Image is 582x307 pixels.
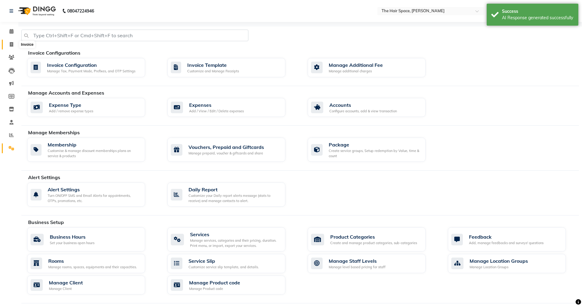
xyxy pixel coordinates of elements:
[48,257,137,265] div: Rooms
[329,141,421,148] div: Package
[19,41,35,48] div: Invoice
[48,148,140,158] div: Customise & manage discount memberships plans on service & products
[27,276,158,295] a: Manage ClientManage Client
[308,58,439,77] a: Manage Additional FeeManage additional charges
[167,58,298,77] a: Invoice TemplateCustomize and Manage Receipts
[189,265,259,270] div: Customize service slip template, and details.
[49,286,83,291] div: Manage Client
[48,141,140,148] div: Membership
[329,265,386,270] div: Manage level based pricing for staff
[469,233,544,240] div: Feedback
[167,276,298,295] a: Manage Product codeManage Product code
[47,69,135,74] div: Manage Tax, Payment Mode, Prefixes, and OTP Settings
[49,101,93,109] div: Expense Type
[27,98,158,117] a: Expense TypeAdd / remove expense types
[49,109,93,114] div: Add / remove expense types
[308,138,439,162] a: PackageCreate service groups, Setup redemption by Value, time & count
[469,240,544,246] div: Add, manage feedbacks and surveys' questions
[49,279,83,286] div: Manage Client
[330,240,417,246] div: Create and manage product categories, sub-categories
[329,257,386,265] div: Manage Staff Levels
[50,240,94,246] div: Set your business open hours
[189,186,280,193] div: Daily Report
[189,151,264,156] div: Manage prepaid, voucher & giftcards and share
[16,2,57,20] img: logo
[329,148,421,158] div: Create service groups, Setup redemption by Value, time & count
[27,138,158,162] a: MembershipCustomise & manage discount memberships plans on service & products
[470,257,528,265] div: Manage Location Groups
[48,186,140,193] div: Alert Settings
[167,254,298,273] a: Service SlipCustomize service slip template, and details.
[189,109,244,114] div: Add / View / Edit / Delete expenses
[330,233,417,240] div: Product Categories
[448,227,579,251] a: FeedbackAdd, manage feedbacks and surveys' questions
[329,69,383,74] div: Manage additional charges
[27,182,158,207] a: Alert SettingsTurn ON/OFF SMS and Email Alerts for appointments, OTPs, promotions, etc.
[48,265,137,270] div: Manage rooms, spaces, equipments and their capacities.
[187,61,239,69] div: Invoice Template
[190,231,280,238] div: Services
[189,257,259,265] div: Service Slip
[50,233,94,240] div: Business Hours
[308,254,439,273] a: Manage Staff LevelsManage level based pricing for staff
[189,286,240,291] div: Manage Product code
[470,265,528,270] div: Manage Location Groups
[189,193,280,203] div: Customize your Daily report alerts message (stats to receive) and manage contacts to alert.
[27,227,158,251] a: Business HoursSet your business open hours
[329,109,397,114] div: Configure accounts, add & view transaction
[67,2,94,20] b: 08047224946
[502,8,574,15] div: Success
[502,15,574,21] div: AI Response generated successfully
[47,61,135,69] div: Invoice Configuration
[189,143,264,151] div: Vouchers, Prepaid and Giftcards
[167,138,298,162] a: Vouchers, Prepaid and GiftcardsManage prepaid, voucher & giftcards and share
[167,182,298,207] a: Daily ReportCustomize your Daily report alerts message (stats to receive) and manage contacts to ...
[308,227,439,251] a: Product CategoriesCreate and manage product categories, sub-categories
[189,101,244,109] div: Expenses
[308,98,439,117] a: AccountsConfigure accounts, add & view transaction
[21,30,248,41] input: Type Ctrl+Shift+F or Cmd+Shift+F to search
[167,98,298,117] a: ExpensesAdd / View / Edit / Delete expenses
[329,61,383,69] div: Manage Additional Fee
[448,254,579,273] a: Manage Location GroupsManage Location Groups
[329,101,397,109] div: Accounts
[189,279,240,286] div: Manage Product code
[48,193,140,203] div: Turn ON/OFF SMS and Email Alerts for appointments, OTPs, promotions, etc.
[27,58,158,77] a: Invoice ConfigurationManage Tax, Payment Mode, Prefixes, and OTP Settings
[187,69,239,74] div: Customize and Manage Receipts
[167,227,298,251] a: ServicesManage services, categories and their pricing, duration. Print menu, or import, export yo...
[27,254,158,273] a: RoomsManage rooms, spaces, equipments and their capacities.
[190,238,280,248] div: Manage services, categories and their pricing, duration. Print menu, or import, export your servi...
